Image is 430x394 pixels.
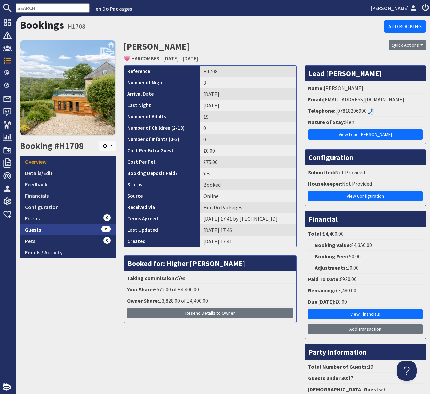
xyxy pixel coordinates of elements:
th: Received Via [124,202,200,213]
a: Details/Edit [20,167,116,179]
h3: Configuration [305,150,426,165]
td: Yes [200,168,296,179]
a: Emails / Activity [20,247,116,258]
strong: Housekeeper: [308,180,342,187]
strong: Booking Fee: [315,253,346,260]
h3: Booked for: Higher [PERSON_NAME] [124,256,296,271]
strong: Remaining: [308,287,335,294]
a: 💗 HARCOMBES [124,55,159,62]
a: Overview [20,156,116,167]
span: 0 [103,214,111,221]
strong: Telephone: [308,107,335,114]
li: 19 [307,361,424,373]
button: Resend Details to Owner [127,308,293,318]
li: 17 [307,373,424,384]
td: 0 [200,134,296,145]
a: [PERSON_NAME] [371,4,418,12]
a: Extras0 [20,213,116,224]
th: Created [124,236,200,247]
strong: Email: [308,96,323,103]
span: - [160,55,162,62]
span: Resend Details to Owner [185,310,235,316]
td: [DATE] 17:46 [200,224,296,236]
a: Add Booking [384,20,426,33]
h3: Financial [305,211,426,227]
a: Bookings [20,18,64,32]
td: £0.00 [200,145,296,156]
li: [PERSON_NAME] [307,83,424,94]
span: 0 [103,237,111,244]
th: Last Night [124,100,200,111]
i: Agreements were checked at the time of signing booking terms:<br>- I AGREE to take out appropriat... [158,217,163,222]
h3: Lead [PERSON_NAME] [305,66,426,81]
li: £50.00 [307,251,424,262]
strong: Name: [308,85,324,91]
a: Configuration [20,201,116,213]
a: Add Transaction [308,324,423,334]
th: Last Updated [124,224,200,236]
td: [DATE] [200,88,296,100]
li: £4,350.00 [307,240,424,251]
strong: Guests under 30: [308,375,348,381]
h2: Booking #H1708 [20,141,99,153]
td: [DATE] 17:41 [200,236,296,247]
strong: Total: [308,230,323,237]
a: Financials [20,190,116,201]
th: Number of Nights [124,77,200,88]
input: SEARCH [16,3,90,13]
li: £572.00 of £4,400.00 [126,284,295,295]
td: H1708 [200,66,296,77]
strong: Booking Value: [315,242,351,248]
iframe: Toggle Customer Support [397,361,417,381]
th: Cost Per Extra Guest [124,145,200,156]
th: Number of Adults [124,111,200,122]
small: - H1708 [64,22,85,30]
a: View Financials [308,309,423,319]
strong: Owner Share: [127,297,159,304]
li: [EMAIL_ADDRESS][DOMAIN_NAME] [307,94,424,105]
th: Terms Agreed [124,213,200,224]
button: Quick Actions [389,40,426,50]
li: £920.00 [307,274,424,285]
img: hfpfyWBK5wQHBAGPgDf9c6qAYOxxMAAAAASUVORK5CYII= [368,108,373,114]
a: Guests19 [20,224,116,235]
a: Pets0 [20,235,116,247]
td: [DATE] 17:41 by [TECHNICAL_ID] [200,213,296,224]
th: Cost Per Pet [124,156,200,168]
strong: Nature of Stay: [308,119,345,125]
strong: Your Share: [127,286,154,293]
td: £75.00 [200,156,296,168]
li: £4,400.00 [307,228,424,240]
li: Not Provided [307,167,424,178]
span: 19 [101,226,111,232]
th: Source [124,190,200,202]
a: [DATE] - [DATE] [163,55,198,62]
strong: Paid To Date: [308,276,340,282]
th: Reference [124,66,200,77]
a: Hen Do Packages [92,5,132,12]
h2: [PERSON_NAME] [124,40,323,64]
li: Not Provided [307,178,424,190]
strong: Adjustments: [315,264,347,271]
th: Booking Deposit Paid? [124,168,200,179]
strong: Total Number of Guests: [308,363,368,370]
th: Number of Infants (0-2) [124,134,200,145]
td: [DATE] [200,100,296,111]
li: £3,480.00 [307,285,424,296]
li: Hen [307,117,424,128]
th: Arrival Date [124,88,200,100]
th: Number of Children (2-18) [124,122,200,134]
div: Call: 07818206900 [336,107,373,115]
li: Yes [126,273,295,284]
strong: [DEMOGRAPHIC_DATA] Guests: [308,386,382,393]
h3: Party Information [305,344,426,360]
td: Online [200,190,296,202]
th: Status [124,179,200,190]
td: Hen Do Packages [200,202,296,213]
td: 0 [200,122,296,134]
a: View Configuration [308,191,423,201]
img: 💗 HARCOMBES's icon [20,40,116,136]
li: £3,828.00 of £4,400.00 [126,295,295,307]
td: Booked [200,179,296,190]
strong: Taking commission?: [127,275,178,281]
